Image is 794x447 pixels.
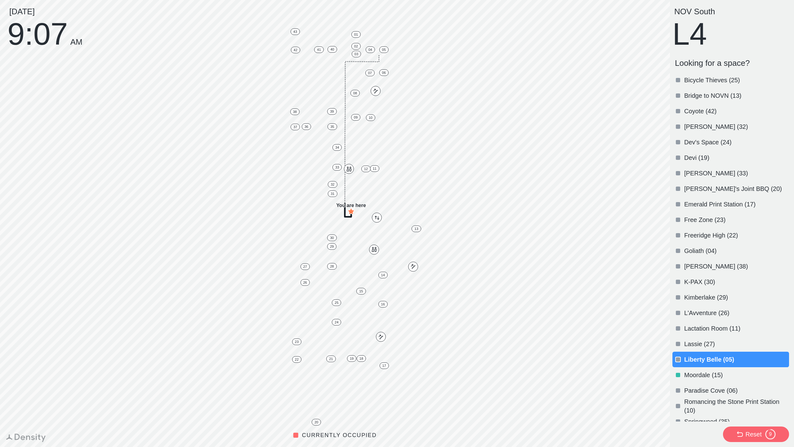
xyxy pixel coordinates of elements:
p: Free Zone (23) [684,215,788,224]
p: Paradise Cove (06) [684,386,788,395]
p: Devi (19) [684,153,788,162]
p: Dev's Space (24) [684,138,788,147]
p: Moordale (15) [684,371,788,379]
p: Liberty Belle (05) [684,355,788,364]
p: K-PAX (30) [684,278,788,286]
p: Looking for a space? [675,58,789,68]
button: Reset9 [723,427,789,442]
p: Emerald Print Station (17) [684,200,788,209]
p: Freeridge High (22) [684,231,788,240]
p: Lactation Room (11) [684,324,788,333]
p: [PERSON_NAME]'s Joint BBQ (20) [684,184,788,193]
p: Lassie (27) [684,340,788,348]
p: Romancing the Stone Print Station (10) [684,397,788,415]
p: Springwood (35) [684,417,788,426]
p: L'Avventure (26) [684,309,788,317]
div: Reset [745,430,761,439]
p: Bicycle Thieves (25) [684,76,788,84]
p: [PERSON_NAME] (38) [684,262,788,271]
div: 9 [765,431,776,437]
p: [PERSON_NAME] (32) [684,122,788,131]
p: Kimberlake (29) [684,293,788,302]
p: Goliath (04) [684,246,788,255]
p: [PERSON_NAME] (33) [684,169,788,178]
p: Bridge to NOVN (13) [684,91,788,100]
p: Coyote (42) [684,107,788,115]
